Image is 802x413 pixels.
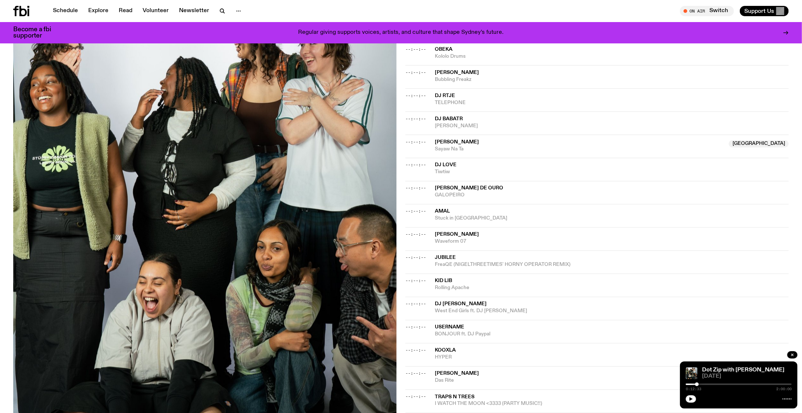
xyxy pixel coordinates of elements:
span: Tiwtiw [435,169,789,176]
span: dj rtje [435,93,455,98]
span: --:--:-- [405,255,426,261]
a: Dot Zip with [PERSON_NAME] [702,367,784,373]
span: Dj Babatr [435,116,463,121]
span: Rolling Apache [435,285,789,292]
span: HYPER [435,354,789,361]
span: Waveform 07 [435,238,789,245]
span: --:--:-- [405,93,426,99]
span: DJ Love [435,163,457,168]
span: Das Rite [435,377,789,384]
span: BONJOUR ft. DJ Paypal [435,331,789,338]
span: Obeka [435,47,452,52]
a: Explore [84,6,113,16]
a: Read [114,6,137,16]
span: Bubbling Freakz [435,76,789,83]
span: --:--:-- [405,70,426,75]
span: KOOXLA [435,348,456,353]
span: DJ [PERSON_NAME] [435,302,487,307]
span: Stuck in [GEOGRAPHIC_DATA] [435,215,789,222]
span: --:--:-- [405,185,426,191]
span: [PERSON_NAME] [435,122,789,129]
span: [GEOGRAPHIC_DATA] [729,140,789,147]
a: Volunteer [138,6,173,16]
span: West End Girls ft. DJ [PERSON_NAME] [435,308,789,315]
span: Support Us [744,8,774,14]
h3: Become a fbi supporter [13,26,60,39]
span: [DATE] [702,374,792,379]
span: [PERSON_NAME] [435,371,479,376]
span: FreaQE (NIGELTHREETIMES' HORNY OPERATOR REMIX) [435,261,789,268]
span: I WATCH THE MOON <3333 (PARTY MUSIC!!) [435,400,789,407]
span: --:--:-- [405,324,426,330]
span: Amal [435,209,450,214]
span: --:--:-- [405,116,426,122]
span: [PERSON_NAME] [435,139,479,145]
p: Regular giving supports voices, artists, and culture that shape Sydney’s future. [298,29,504,36]
span: --:--:-- [405,348,426,353]
span: --:--:-- [405,162,426,168]
span: [PERSON_NAME] de Ouro [435,186,503,191]
span: 0:12:33 [686,387,701,391]
span: Kid Lib [435,278,452,284]
span: GALOPEIRO [435,192,789,199]
button: On AirSwitch [680,6,734,16]
span: 2:00:00 [776,387,792,391]
span: Kololo Drums [435,53,789,60]
span: --:--:-- [405,232,426,238]
span: [PERSON_NAME] [435,70,479,75]
span: --:--:-- [405,46,426,52]
span: Jubilee [435,255,456,260]
span: --:--:-- [405,371,426,377]
span: --:--:-- [405,278,426,284]
span: --:--:-- [405,301,426,307]
span: [PERSON_NAME] [435,232,479,237]
span: Sayaw Na Ta [435,146,724,153]
a: Newsletter [175,6,214,16]
a: Schedule [49,6,82,16]
span: --:--:-- [405,139,426,145]
button: Support Us [740,6,789,16]
span: --:--:-- [405,209,426,214]
span: username [435,325,464,330]
span: Traps N Trees [435,395,475,400]
span: --:--:-- [405,394,426,400]
span: TELEPHONE [435,99,789,106]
